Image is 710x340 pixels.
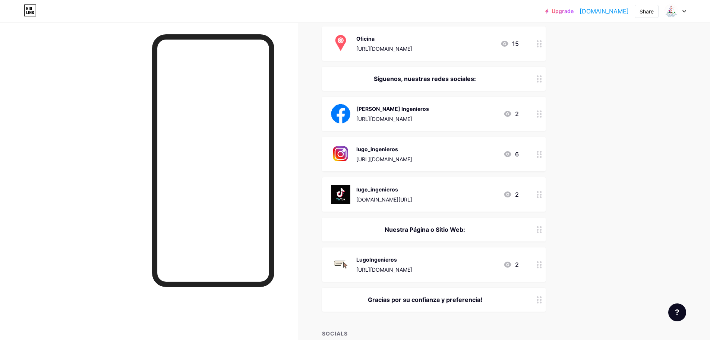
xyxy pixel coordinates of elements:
div: [PERSON_NAME] Ingenieros [356,105,429,113]
div: Síguenos, nuestras redes sociales: [331,74,519,83]
div: 2 [503,260,519,269]
div: [URL][DOMAIN_NAME] [356,266,412,274]
div: lugo_ingenieros [356,145,412,153]
div: 2 [503,190,519,199]
div: 2 [503,109,519,118]
img: Lugo Ingenieros [331,104,350,124]
div: [URL][DOMAIN_NAME] [356,45,412,53]
div: 15 [500,39,519,48]
img: LugoIngenieros [331,255,350,274]
a: Upgrade [545,8,574,14]
img: Oficina [331,34,350,53]
div: LugoIngenieros [356,256,412,263]
div: SOCIALS [322,330,546,337]
div: [DOMAIN_NAME][URL] [356,196,412,203]
div: Share [640,7,654,15]
img: lugo_ingenieros [331,144,350,164]
img: lugo_ingenieros [331,185,350,204]
a: [DOMAIN_NAME] [580,7,629,16]
div: Oficina [356,35,412,43]
div: [URL][DOMAIN_NAME] [356,155,412,163]
img: lugoingenieros [664,4,678,18]
div: 6 [503,150,519,159]
div: lugo_ingenieros [356,185,412,193]
div: Gracias por su confianza y preferencia! [331,295,519,304]
div: Nuestra Página o Sitio Web: [331,225,519,234]
div: [URL][DOMAIN_NAME] [356,115,429,123]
